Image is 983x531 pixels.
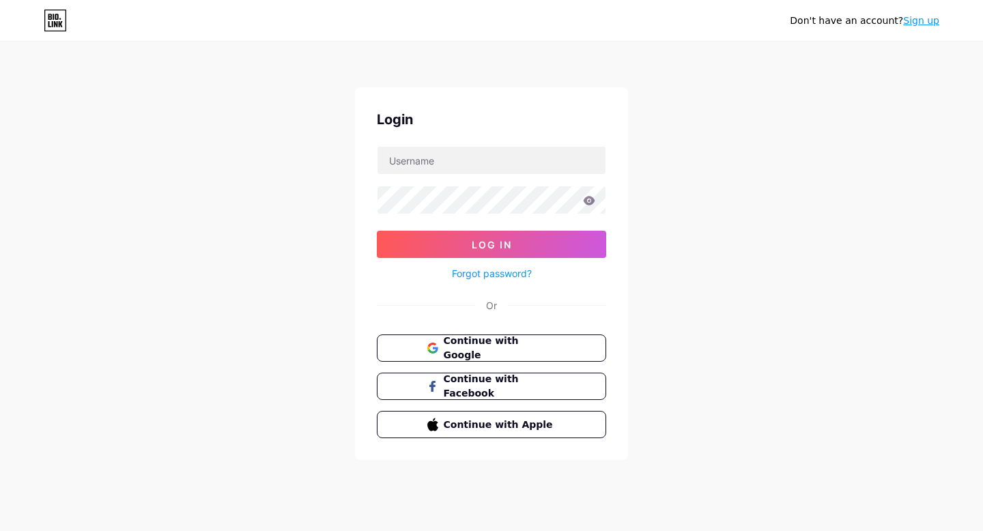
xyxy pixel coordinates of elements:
[444,418,556,432] span: Continue with Apple
[472,239,512,250] span: Log In
[452,266,532,281] a: Forgot password?
[377,411,606,438] button: Continue with Apple
[377,231,606,258] button: Log In
[377,373,606,400] button: Continue with Facebook
[377,334,606,362] button: Continue with Google
[903,15,939,26] a: Sign up
[486,298,497,313] div: Or
[790,14,939,28] div: Don't have an account?
[444,334,556,362] span: Continue with Google
[377,109,606,130] div: Login
[377,147,606,174] input: Username
[444,372,556,401] span: Continue with Facebook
